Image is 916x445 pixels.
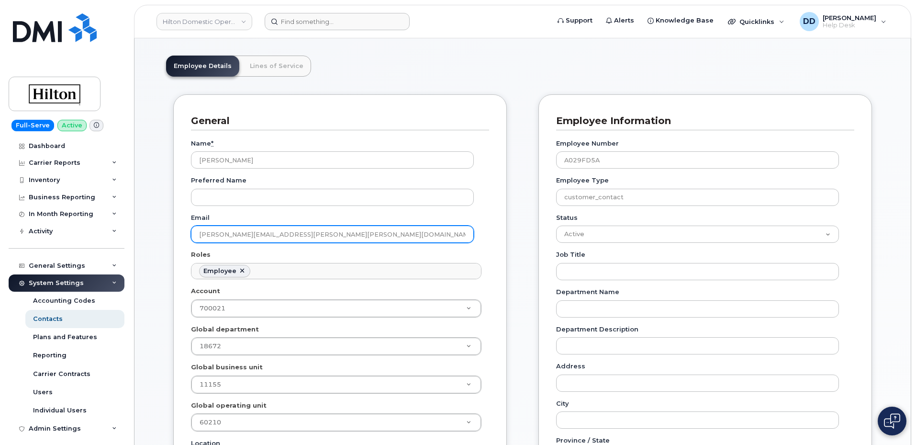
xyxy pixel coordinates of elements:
a: Support [551,11,599,30]
a: 18672 [191,338,481,355]
h3: General [191,114,482,127]
label: Global business unit [191,363,263,372]
input: Find something... [265,13,410,30]
label: Department Description [556,325,638,334]
h3: Employee Information [556,114,847,127]
a: Knowledge Base [641,11,720,30]
span: 60210 [200,419,221,426]
img: Open chat [884,413,900,429]
label: Department Name [556,287,619,297]
abbr: required [211,139,213,147]
label: Employee Type [556,176,609,185]
label: Account [191,286,220,296]
label: Job Title [556,250,585,259]
span: Quicklinks [739,18,774,25]
label: Address [556,362,585,371]
a: Hilton Domestic Operating Company Inc [156,13,252,30]
span: [PERSON_NAME] [823,14,876,22]
a: 11155 [191,376,481,393]
span: 18672 [200,342,221,350]
span: DD [803,16,815,27]
label: Name [191,139,213,148]
a: Alerts [599,11,641,30]
label: Global department [191,325,259,334]
a: Employee Details [166,56,239,77]
span: Support [566,16,592,25]
a: 60210 [191,414,481,431]
label: Global operating unit [191,401,267,410]
div: Quicklinks [721,12,791,31]
span: Help Desk [823,22,876,29]
label: Status [556,213,578,222]
label: Province / State [556,436,610,445]
a: 700021 [191,300,481,317]
div: David Davis [793,12,893,31]
div: Employee [203,267,236,275]
span: Alerts [614,16,634,25]
span: Knowledge Base [656,16,714,25]
span: 11155 [200,381,221,388]
label: Roles [191,250,211,259]
a: Lines of Service [242,56,311,77]
label: Employee Number [556,139,619,148]
span: 700021 [200,305,225,312]
label: City [556,399,569,408]
label: Preferred Name [191,176,246,185]
label: Email [191,213,210,222]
